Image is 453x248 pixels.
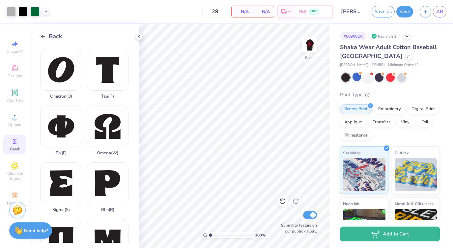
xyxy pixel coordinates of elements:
img: Back [303,38,316,51]
span: AB [436,8,443,15]
input: – – [202,6,228,17]
span: Standard [343,149,360,156]
span: Image AI [7,49,23,54]
span: Shaka Wear Adult Cotton Baseball [GEOGRAPHIC_DATA] [340,43,437,60]
span: [PERSON_NAME] [340,62,368,68]
img: Puff Ink [395,158,437,191]
input: Untitled Design [336,5,368,18]
span: Puff Ink [395,149,409,156]
span: Metallic & Glitter Ink [395,200,434,207]
button: Save [396,6,413,17]
div: Rhinestones [340,131,372,140]
div: Omicron ( O ) [50,94,72,99]
img: Neon Ink [343,209,385,242]
img: Metallic & Glitter Ink [395,209,437,242]
span: Back [49,32,62,41]
strong: Need help? [24,228,48,234]
div: Transfers [368,117,395,127]
img: Standard [343,158,385,191]
div: Omega ( W ) [97,151,118,156]
div: Tau ( T ) [101,94,114,99]
span: Clipart & logos [3,171,26,181]
span: N/A [257,8,270,15]
span: Greek [10,146,20,152]
button: Save as [372,6,395,17]
span: Neon Ink [343,200,359,207]
div: Print Type [340,91,440,99]
div: Back [305,55,314,61]
div: Applique [340,117,366,127]
span: Decorate [7,201,23,206]
span: FREE [310,9,317,14]
div: Rho ( R ) [101,207,114,212]
div: Foil [417,117,433,127]
div: Embroidery [374,104,405,114]
div: Digital Print [407,104,439,114]
span: Designs [8,73,22,78]
div: Vinyl [397,117,415,127]
span: Upload [8,122,21,127]
span: 100 % [255,232,266,238]
span: N/A [236,8,249,15]
div: Sigma ( S ) [52,207,70,212]
span: Add Text [7,98,23,103]
div: # 509002A [340,32,366,40]
div: Screen Print [340,104,372,114]
span: N/A [298,8,306,15]
button: Add to Cart [340,227,440,241]
span: # SHBBJ [372,62,385,68]
span: Minimum Order: 12 + [388,62,421,68]
div: Phi ( F ) [56,151,67,156]
a: AB [433,6,446,17]
div: Revision 1 [370,32,400,40]
label: Submit to feature on our public gallery. [277,222,317,234]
